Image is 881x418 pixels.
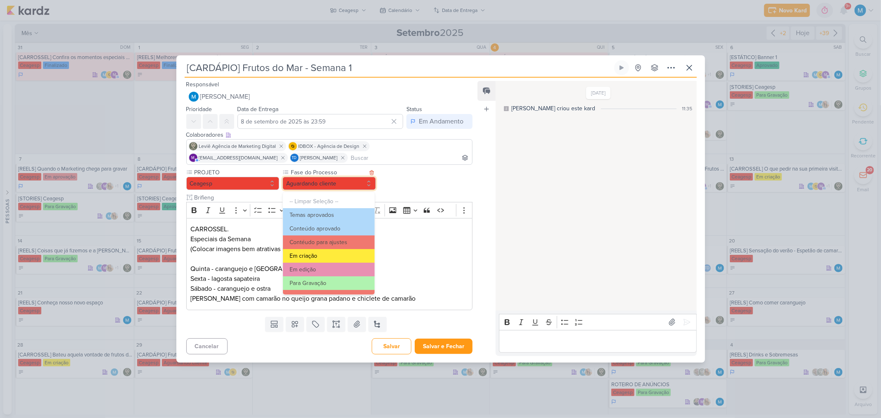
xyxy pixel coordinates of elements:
[237,114,404,129] input: Select a date
[186,81,219,88] label: Responsável
[283,290,374,304] button: Aguardando cliente
[618,64,625,71] div: Ligar relógio
[186,131,473,139] div: Colaboradores
[292,156,297,160] p: Td
[186,89,473,104] button: [PERSON_NAME]
[190,234,468,254] p: Especiais da Semana (Colocar imagens bem atrativas na capa)
[419,116,463,126] div: Em Andamento
[300,154,338,161] span: [PERSON_NAME]
[199,142,276,150] span: Leviê Agência de Marketing Digital
[283,235,374,249] button: Contéudo para ajustes
[283,222,374,235] button: Conteúdo aprovado
[415,339,473,354] button: Salvar e Fechar
[189,92,199,102] img: MARIANA MIRANDA
[349,153,471,163] input: Buscar
[283,263,374,276] button: Em edição
[185,60,613,75] input: Kard Sem Título
[186,106,212,113] label: Prioridade
[290,154,299,162] div: Thais de carvalho
[499,314,696,330] div: Editor toolbar
[682,105,693,112] div: 11:35
[283,249,374,263] button: Em criação
[406,114,473,129] button: Em Andamento
[283,208,374,222] button: Temas aprovados
[237,106,279,113] label: Data de Entrega
[289,142,297,150] img: IDBOX - Agência de Design
[406,106,422,113] label: Status
[283,276,374,290] button: Para Gravação
[193,193,473,202] input: Texto sem título
[194,168,280,177] label: PROJETO
[186,202,473,218] div: Editor toolbar
[189,154,197,162] div: mlegnaioli@gmail.com
[186,218,473,310] div: Editor editing area: main
[499,330,696,353] div: Editor editing area: main
[372,338,411,354] button: Salvar
[290,168,367,177] label: Fase do Processo
[190,224,468,234] p: CARROSSEL.
[189,142,197,150] img: Leviê Agência de Marketing Digital
[186,177,280,190] button: Ceagesp
[299,142,360,150] span: IDBOX - Agência de Design
[283,195,374,208] button: -- Limpar Seleção --
[190,264,468,304] p: Quinta - caranguejo e [GEOGRAPHIC_DATA] Sexta - lagosta sapateira Sábado - caranguejo e ostra [PE...
[200,92,250,102] span: [PERSON_NAME]
[192,156,195,160] p: m
[199,154,278,161] span: [EMAIL_ADDRESS][DOMAIN_NAME]
[186,338,228,354] button: Cancelar
[283,177,376,190] button: Aguardando cliente
[511,104,595,113] div: [PERSON_NAME] criou este kard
